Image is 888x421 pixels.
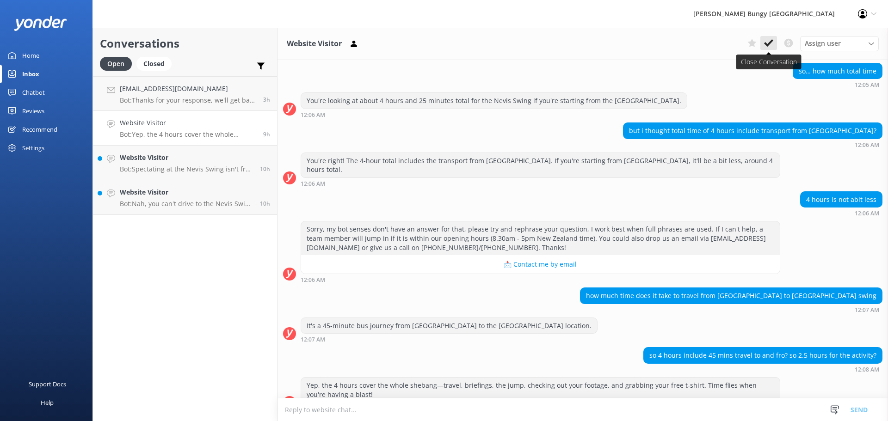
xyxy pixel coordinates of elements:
h3: Website Visitor [287,38,342,50]
div: Inbox [22,65,39,83]
h4: Website Visitor [120,187,253,197]
div: Support Docs [29,375,66,393]
div: Oct 02 2025 12:06am (UTC +13:00) Pacific/Auckland [301,111,687,118]
p: Bot: Yep, the 4 hours cover the whole shebang—travel, briefings, the jump, checking out your foot... [120,130,256,139]
h4: Website Visitor [120,118,256,128]
p: Bot: Thanks for your response, we'll get back to you as soon as we can during opening hours. [120,96,256,104]
div: so 4 hours include 45 mins travel to and fro? so 2.5 hours for the activity? [644,348,882,363]
strong: 12:07 AM [301,337,325,342]
button: 📩 Contact me by email [301,255,780,274]
div: Oct 02 2025 12:06am (UTC +13:00) Pacific/Auckland [800,210,882,216]
div: Settings [22,139,44,157]
div: Oct 02 2025 12:06am (UTC +13:00) Pacific/Auckland [623,141,882,148]
img: yonder-white-logo.png [14,16,67,31]
p: Bot: Nah, you can't drive to the Nevis Swing since it's on private property. Our transport is the... [120,200,253,208]
a: Website VisitorBot:Nah, you can't drive to the Nevis Swing since it's on private property. Our tr... [93,180,277,215]
div: Oct 02 2025 12:06am (UTC +13:00) Pacific/Auckland [301,180,780,187]
span: Assign user [805,38,841,49]
span: Oct 01 2025 11:48pm (UTC +13:00) Pacific/Auckland [260,165,270,173]
div: Assign User [800,36,879,51]
div: Recommend [22,120,57,139]
div: Yep, the 4 hours cover the whole shebang—travel, briefings, the jump, checking out your footage, ... [301,378,780,402]
a: Website VisitorBot:Spectating at the Nevis Swing isn't free unless you're under [DEMOGRAPHIC_DATA... [93,146,277,180]
div: Oct 02 2025 12:06am (UTC +13:00) Pacific/Auckland [301,276,780,283]
h4: [EMAIL_ADDRESS][DOMAIN_NAME] [120,84,256,94]
div: Oct 02 2025 12:05am (UTC +13:00) Pacific/Auckland [793,81,882,88]
a: Closed [136,58,176,68]
h4: Website Visitor [120,153,253,163]
strong: 12:06 AM [301,112,325,118]
a: Website VisitorBot:Yep, the 4 hours cover the whole shebang—travel, briefings, the jump, checking... [93,111,277,146]
div: You're looking at about 4 hours and 25 minutes total for the Nevis Swing if you're starting from ... [301,93,687,109]
a: [EMAIL_ADDRESS][DOMAIN_NAME]Bot:Thanks for your response, we'll get back to you as soon as we can... [93,76,277,111]
strong: 12:08 AM [855,367,879,372]
span: Oct 02 2025 06:58am (UTC +13:00) Pacific/Auckland [263,96,270,104]
div: Oct 02 2025 12:08am (UTC +13:00) Pacific/Auckland [643,366,882,372]
div: so… how much total time [793,63,882,79]
div: Home [22,46,39,65]
div: You're right! The 4-hour total includes the transport from [GEOGRAPHIC_DATA]. If you're starting ... [301,153,780,177]
span: Oct 02 2025 12:08am (UTC +13:00) Pacific/Auckland [263,130,270,138]
div: Open [100,57,132,71]
div: Reviews [22,102,44,120]
strong: 12:05 AM [855,82,879,88]
div: Chatbot [22,83,45,102]
div: Oct 02 2025 12:07am (UTC +13:00) Pacific/Auckland [580,306,882,313]
h2: Conversations [100,35,270,52]
p: Bot: Spectating at the Nevis Swing isn't free unless you're under [DEMOGRAPHIC_DATA]. For everyon... [120,165,253,173]
div: how much time does it take to travel from [GEOGRAPHIC_DATA] to [GEOGRAPHIC_DATA] swing [580,288,882,304]
div: Help [41,393,54,412]
strong: 12:06 AM [301,181,325,187]
div: but i thought total time of 4 hours include transport from [GEOGRAPHIC_DATA]? [623,123,882,139]
div: Oct 02 2025 12:07am (UTC +13:00) Pacific/Auckland [301,336,598,342]
strong: 12:06 AM [855,211,879,216]
span: Oct 01 2025 11:21pm (UTC +13:00) Pacific/Auckland [260,200,270,207]
strong: 12:07 AM [855,307,879,313]
div: Sorry, my bot senses don't have an answer for that, please try and rephrase your question, I work... [301,221,780,255]
div: 4 hours is not abit less [801,192,882,207]
strong: 12:06 AM [855,142,879,148]
div: Closed [136,57,172,71]
strong: 12:06 AM [301,277,325,283]
a: Open [100,58,136,68]
div: It's a 45-minute bus journey from [GEOGRAPHIC_DATA] to the [GEOGRAPHIC_DATA] location. [301,318,597,334]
